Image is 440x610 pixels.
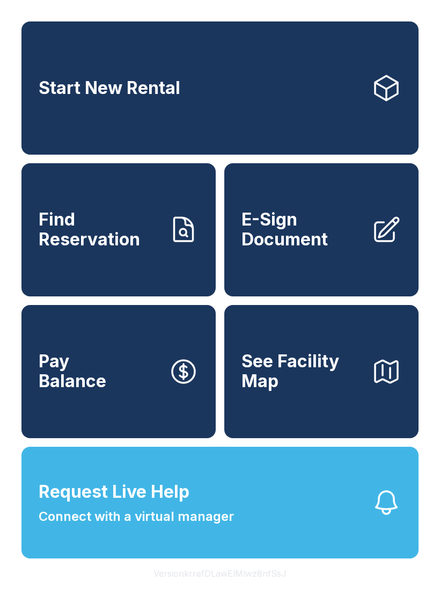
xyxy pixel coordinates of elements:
span: Find Reservation [39,210,160,249]
span: Pay Balance [39,352,106,391]
span: Start New Rental [39,78,180,98]
span: Connect with a virtual manager [39,507,234,526]
a: Start New Rental [21,21,419,155]
a: Find Reservation [21,163,216,296]
a: E-Sign Document [224,163,419,296]
span: Request Live Help [39,479,189,505]
button: VersionkrrefDLawElMlwz8nfSsJ [145,558,295,589]
button: Request Live HelpConnect with a virtual manager [21,447,419,558]
button: See Facility Map [224,305,419,438]
span: See Facility Map [241,352,363,391]
button: PayBalance [21,305,216,438]
span: E-Sign Document [241,210,363,249]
